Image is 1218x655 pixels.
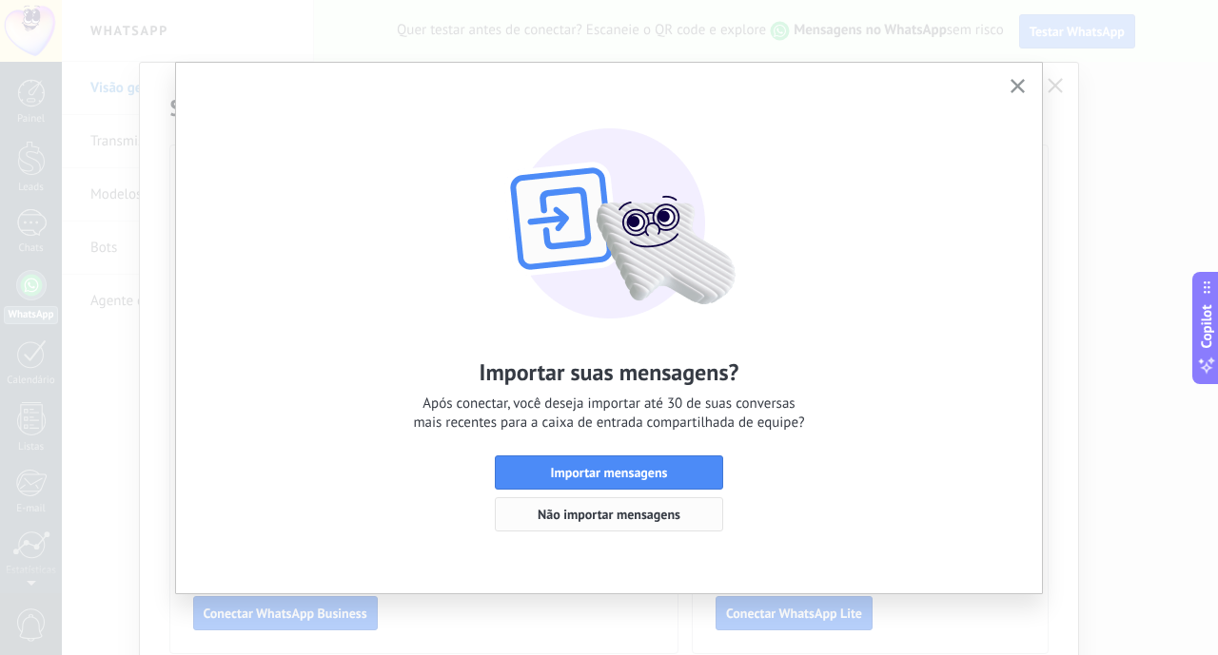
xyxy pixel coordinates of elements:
[480,357,739,387] h2: Importar suas mensagens?
[495,455,723,490] button: Importar mensagens
[551,466,668,479] span: Importar mensagens
[1197,304,1216,348] span: Copilot
[400,91,818,319] img: wa-lite-import.png
[495,497,723,531] button: Não importar mensagens
[413,395,804,433] span: Após conectar, você deseja importar até 30 de suas conversas mais recentes para a caixa de entrad...
[538,508,680,521] span: Não importar mensagens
